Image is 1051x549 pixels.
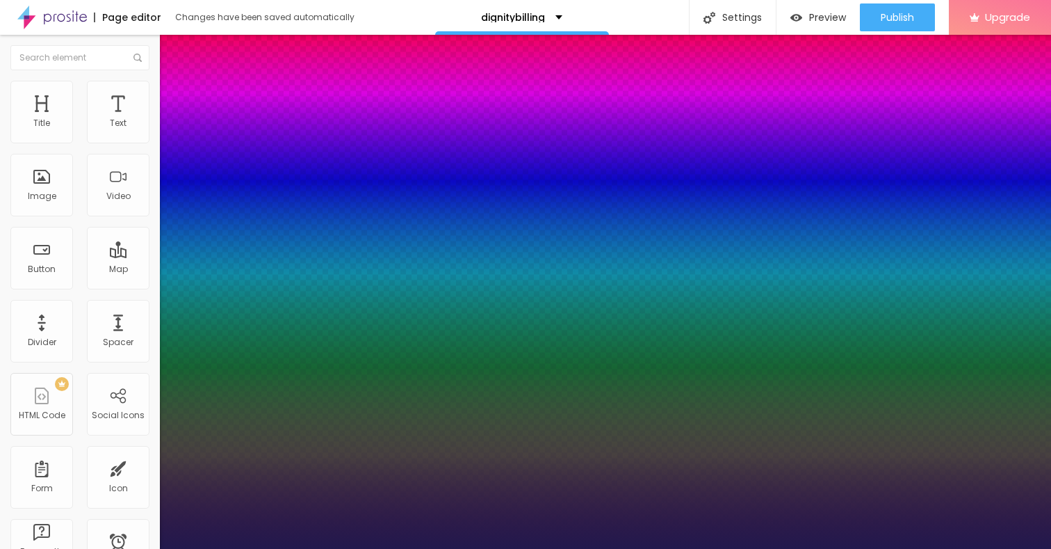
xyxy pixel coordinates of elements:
div: Title [33,118,50,128]
img: Icone [703,12,715,24]
div: HTML Code [19,411,65,420]
div: Divider [28,337,56,347]
p: dignitybilling [481,13,545,22]
span: Publish [881,12,914,23]
button: Publish [860,3,935,31]
div: Icon [109,484,128,493]
div: Video [106,191,131,201]
div: Social Icons [92,411,145,420]
div: Button [28,264,56,274]
button: Preview [776,3,860,31]
div: Changes have been saved automatically [175,13,355,22]
span: Upgrade [985,11,1030,23]
div: Map [109,264,128,274]
div: Page editor [94,13,161,22]
div: Spacer [103,337,133,347]
div: Text [110,118,127,128]
div: Form [31,484,53,493]
div: Image [28,191,56,201]
img: Icone [133,54,142,62]
img: view-1.svg [790,12,802,24]
input: Search element [10,45,149,70]
span: Preview [809,12,846,23]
